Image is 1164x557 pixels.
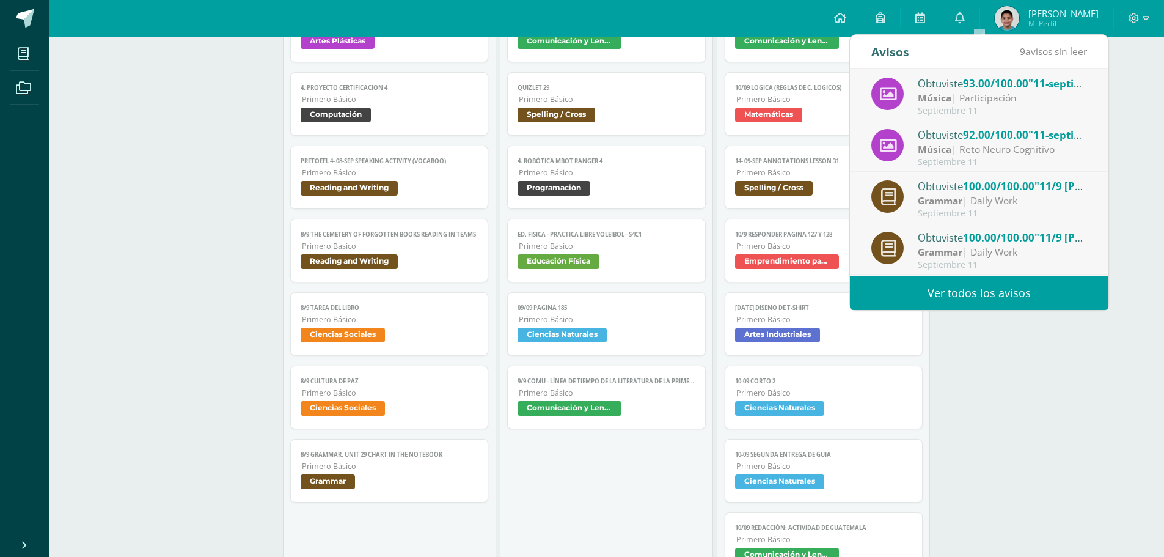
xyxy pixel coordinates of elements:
[1020,45,1087,58] span: avisos sin leer
[507,292,706,356] a: 09/09 Página 185Primero BásicoCiencias Naturales
[735,328,820,342] span: Artes Industriales
[519,388,695,398] span: Primero Básico
[518,401,621,416] span: Comunicación y Lenguaje
[918,260,1088,270] div: Septiembre 11
[918,194,962,207] strong: Grammar
[301,377,478,385] span: 8/9 Cultura de Paz
[518,328,607,342] span: Ciencias Naturales
[995,6,1019,31] img: aa1facf1aff86faba5ca465acb65a1b2.png
[290,439,489,503] a: 8/9 Grammar, Unit 29 chart in the notebookPrimero BásicoGrammar
[1028,7,1099,20] span: [PERSON_NAME]
[507,146,706,209] a: 4. Robótica MBOT RANGER 4Primero BásicoProgramación
[507,72,706,136] a: Quizlet 29Primero BásicoSpelling / Cross
[735,108,802,122] span: Matemáticas
[918,91,951,105] strong: Música
[519,168,695,178] span: Primero Básico
[302,314,478,325] span: Primero Básico
[918,91,1088,105] div: | Participación
[302,461,478,471] span: Primero Básico
[736,314,913,325] span: Primero Básico
[963,128,1028,142] span: 92.00/100.00
[918,245,1088,259] div: | Daily Work
[735,524,913,532] span: 10/09 REDACCIÓN: Actividad de Guatemala
[518,304,695,312] span: 09/09 Página 185
[725,72,923,136] a: 10/09 Lógica (Reglas de C. Lógicos)Primero BásicoMatemáticas
[518,181,590,196] span: Programación
[735,254,839,269] span: Emprendimiento para la productividad
[918,142,951,156] strong: Música
[290,366,489,429] a: 8/9 Cultura de PazPrimero BásicoCiencias Sociales
[735,304,913,312] span: [DATE] Diseño de T-shirt
[302,94,478,105] span: Primero Básico
[290,146,489,209] a: PreToefl 4- 08-sep Speaking activity (Vocaroo)Primero BásicoReading and Writing
[725,219,923,282] a: 10/9 Responder página 127 y 128Primero BásicoEmprendimiento para la productividad
[518,108,595,122] span: Spelling / Cross
[302,388,478,398] span: Primero Básico
[518,34,621,49] span: Comunicación y Lenguaje
[918,178,1088,194] div: Obtuviste en
[918,106,1088,116] div: Septiembre 11
[301,401,385,416] span: Ciencias Sociales
[519,94,695,105] span: Primero Básico
[301,34,375,49] span: Artes Plásticas
[918,127,1088,142] div: Obtuviste en
[518,84,695,92] span: Quizlet 29
[519,241,695,251] span: Primero Básico
[736,461,913,471] span: Primero Básico
[301,108,371,122] span: Computación
[735,181,813,196] span: Spelling / Cross
[918,208,1088,219] div: Septiembre 11
[290,292,489,356] a: 8/9 Tarea del libroPrimero BásicoCiencias Sociales
[301,157,478,165] span: PreToefl 4- 08-sep Speaking activity (Vocaroo)
[736,168,913,178] span: Primero Básico
[1020,45,1025,58] span: 9
[735,377,913,385] span: 10-09 CORTO 2
[725,439,923,503] a: 10-09 SEGUNDA ENTREGA DE GUÍAPrimero BásicoCiencias Naturales
[735,451,913,459] span: 10-09 SEGUNDA ENTREGA DE GUÍA
[518,254,599,269] span: Educación Física
[301,474,355,489] span: Grammar
[735,84,913,92] span: 10/09 Lógica (Reglas de C. Lógicos)
[518,157,695,165] span: 4. Robótica MBOT RANGER 4
[301,304,478,312] span: 8/9 Tarea del libro
[736,94,913,105] span: Primero Básico
[918,157,1088,168] div: Septiembre 11
[301,254,398,269] span: Reading and Writing
[918,142,1088,157] div: | Reto Neuro Cognitivo
[963,179,1034,193] span: 100.00/100.00
[290,72,489,136] a: 4. Proyecto certificación 4Primero BásicoComputación
[519,314,695,325] span: Primero Básico
[918,245,962,259] strong: Grammar
[518,377,695,385] span: 9/9 COMU - Línea de tiempo de la literatura de la primera mitad del siglo XX
[735,157,913,165] span: 14- 09-sep Annotations Lesson 31
[301,181,398,196] span: Reading and Writing
[302,241,478,251] span: Primero Básico
[850,276,1108,310] a: Ver todos los avisos
[735,34,839,49] span: Comunicación y Lenguaje
[725,146,923,209] a: 14- 09-sep Annotations Lesson 31Primero BásicoSpelling / Cross
[1028,18,1099,29] span: Mi Perfil
[735,401,824,416] span: Ciencias Naturales
[301,328,385,342] span: Ciencias Sociales
[736,241,913,251] span: Primero Básico
[918,229,1088,245] div: Obtuviste en
[301,451,478,459] span: 8/9 Grammar, Unit 29 chart in the notebook
[518,231,695,238] span: Ed. Física - PRACTICA LIBRE Voleibol - S4C1
[301,84,478,92] span: 4. Proyecto certificación 4
[725,366,923,429] a: 10-09 CORTO 2Primero BásicoCiencias Naturales
[735,474,824,489] span: Ciencias Naturales
[290,219,489,282] a: 8/9 The Cemetery of Forgotten books reading in TEAMSPrimero BásicoReading and Writing
[963,231,1034,245] span: 100.00/100.00
[963,76,1028,90] span: 93.00/100.00
[736,388,913,398] span: Primero Básico
[302,168,478,178] span: Primero Básico
[871,35,909,68] div: Avisos
[301,231,478,238] span: 8/9 The Cemetery of Forgotten books reading in TEAMS
[507,366,706,429] a: 9/9 COMU - Línea de tiempo de la literatura de la primera mitad del siglo XXPrimero BásicoComunic...
[918,75,1088,91] div: Obtuviste en
[735,231,913,238] span: 10/9 Responder página 127 y 128
[736,534,913,545] span: Primero Básico
[725,292,923,356] a: [DATE] Diseño de T-shirtPrimero BásicoArtes Industriales
[507,219,706,282] a: Ed. Física - PRACTICA LIBRE Voleibol - S4C1Primero BásicoEducación Física
[918,194,1088,208] div: | Daily Work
